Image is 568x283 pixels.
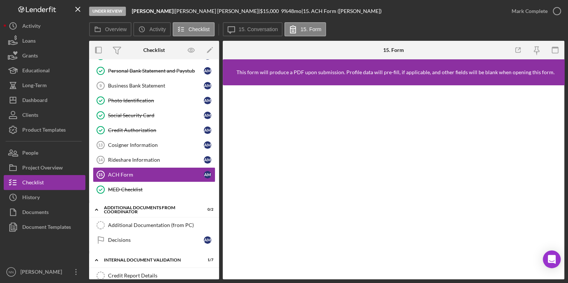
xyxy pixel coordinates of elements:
button: Checklist [173,22,215,36]
label: 15. Conversation [239,26,278,32]
div: This form will produce a PDF upon submission. Profile data will pre-fill, if applicable, and othe... [236,69,555,75]
div: | [132,8,175,14]
div: Cosigner Information [108,142,204,148]
div: Additional Documentation (from PC) [108,222,215,228]
div: | 15. ACH Form ([PERSON_NAME]) [301,8,382,14]
div: A M [204,171,211,178]
div: Internal Document Validation [104,258,195,262]
a: 14Rideshare InformationAM [93,152,215,167]
div: A M [204,156,211,164]
button: NN[PERSON_NAME] [4,264,85,279]
div: 0 / 2 [200,207,213,212]
div: Document Templates [22,220,71,236]
div: History [22,190,40,207]
a: Photo IdentificationAM [93,93,215,108]
a: Credit AuthorizationAM [93,123,215,138]
a: Personal Bank Statement and PaystubAM [93,63,215,78]
a: 13Cosigner InformationAM [93,138,215,152]
a: 9Business Bank StatementAM [93,78,215,93]
div: A M [204,97,211,104]
div: Personal Bank Statement and Paystub [108,68,204,74]
div: A M [204,141,211,149]
button: History [4,190,85,205]
div: [PERSON_NAME] [PERSON_NAME] | [175,8,260,14]
div: ACH Form [108,172,204,178]
span: $15,000 [260,8,279,14]
text: NN [9,270,14,274]
div: Additional Documents from Coordinator [104,205,195,214]
div: 48 mo [288,8,301,14]
div: Under Review [89,7,126,16]
div: Business Bank Statement [108,83,204,89]
div: Checklist [22,175,44,192]
div: A M [204,82,211,89]
div: Open Intercom Messenger [543,250,561,268]
a: MED Checklist [93,182,215,197]
div: MED Checklist [108,187,215,192]
div: A M [204,67,211,75]
button: Documents [4,205,85,220]
div: Photo Identification [108,98,204,103]
label: Overview [105,26,127,32]
label: 15. Form [300,26,321,32]
a: Social Security CardAM [93,108,215,123]
tspan: 13 [98,143,102,147]
div: Credit Report Details [108,273,215,279]
div: 15. Form [383,47,404,53]
b: [PERSON_NAME] [132,8,173,14]
div: Documents [22,205,49,221]
tspan: 14 [98,158,103,162]
button: Activity [133,22,170,36]
div: 9 % [281,8,288,14]
label: Checklist [189,26,210,32]
tspan: 9 [99,83,102,88]
tspan: 15 [98,172,102,177]
button: Overview [89,22,131,36]
a: DecisionsAM [93,233,215,247]
div: [PERSON_NAME] [19,264,67,281]
button: Document Templates [4,220,85,234]
div: Social Security Card [108,112,204,118]
div: Rideshare Information [108,157,204,163]
iframe: Lenderfit form [230,93,558,272]
a: 15ACH FormAM [93,167,215,182]
div: Checklist [143,47,165,53]
div: Credit Authorization [108,127,204,133]
div: A M [204,126,211,134]
button: Checklist [4,175,85,190]
div: Mark Complete [512,4,548,19]
div: A M [204,236,211,244]
button: 15. Conversation [223,22,283,36]
button: 15. Form [284,22,326,36]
